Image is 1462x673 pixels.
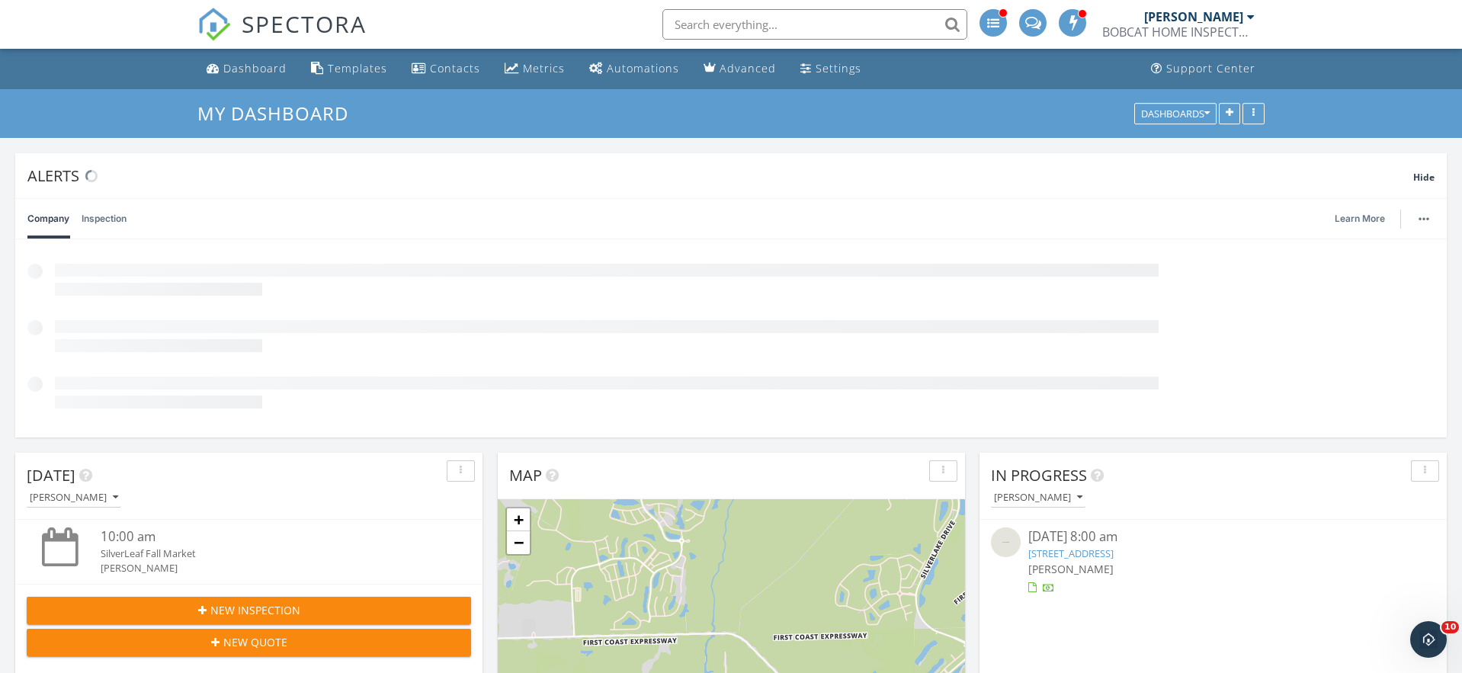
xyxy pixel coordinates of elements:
a: Zoom in [507,508,530,531]
div: Dashboards [1141,108,1210,119]
span: [PERSON_NAME] [1028,562,1114,576]
a: Learn More [1335,211,1394,226]
div: [DATE] 8:00 am [1028,527,1399,546]
a: Advanced [697,55,782,83]
div: [PERSON_NAME] [1144,9,1243,24]
div: Automations [607,61,679,75]
div: Settings [816,61,861,75]
div: SilverLeaf Fall Market [101,546,434,561]
div: Alerts [27,165,1413,186]
a: Metrics [499,55,571,83]
input: Search everything... [662,9,967,40]
div: Contacts [430,61,480,75]
a: Automations (Advanced) [583,55,685,83]
a: Inspection [82,199,127,239]
button: [PERSON_NAME] [27,488,121,508]
img: The Best Home Inspection Software - Spectora [197,8,231,41]
button: New Quote [27,629,471,656]
div: [PERSON_NAME] [994,492,1082,503]
span: New Quote [223,634,287,650]
a: Contacts [406,55,486,83]
div: Metrics [523,61,565,75]
span: Hide [1413,171,1435,184]
span: In Progress [991,465,1087,486]
div: 10:00 am [101,527,434,546]
button: New Inspection [27,597,471,624]
span: 10 [1441,621,1459,633]
a: Support Center [1145,55,1262,83]
span: [DATE] [27,465,75,486]
span: New Inspection [210,602,300,618]
a: [DATE] 8:00 am [STREET_ADDRESS] [PERSON_NAME] [991,527,1435,595]
a: Settings [794,55,867,83]
img: ellipsis-632cfdd7c38ec3a7d453.svg [1419,217,1429,220]
div: Templates [328,61,387,75]
div: Advanced [720,61,776,75]
iframe: Intercom live chat [1410,621,1447,658]
div: BOBCAT HOME INSPECTOR [1102,24,1255,40]
button: [PERSON_NAME] [991,488,1085,508]
div: Dashboard [223,61,287,75]
span: Map [509,465,542,486]
a: SPECTORA [197,21,367,53]
a: [STREET_ADDRESS] [1028,546,1114,560]
a: My Dashboard [197,101,361,126]
span: SPECTORA [242,8,367,40]
a: Dashboard [200,55,293,83]
div: [PERSON_NAME] [101,561,434,575]
div: [PERSON_NAME] [30,492,118,503]
a: Company [27,199,69,239]
a: Zoom out [507,531,530,554]
button: Dashboards [1134,103,1217,124]
a: Templates [305,55,393,83]
img: streetview [991,527,1021,557]
div: Support Center [1166,61,1255,75]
